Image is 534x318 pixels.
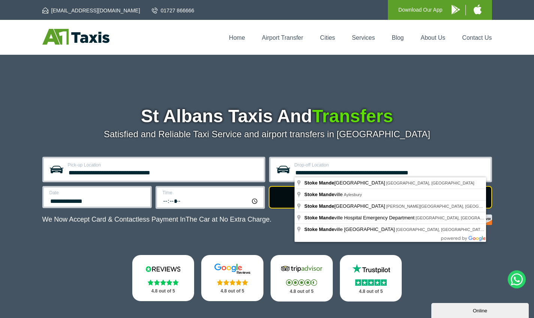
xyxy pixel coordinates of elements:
[304,180,334,186] span: Stoke Mande
[304,192,334,197] span: Stoke Mande
[304,203,334,209] span: Stoke Mande
[312,106,393,126] span: Transfers
[304,226,334,232] span: Stoke Mande
[421,34,446,41] a: About Us
[304,192,344,197] span: ville
[304,203,386,209] span: [GEOGRAPHIC_DATA]
[185,216,271,223] span: The Car at No Extra Charge.
[304,180,386,186] span: [GEOGRAPHIC_DATA]
[229,34,245,41] a: Home
[152,7,194,14] a: 01727 866666
[286,279,317,286] img: Stars
[344,192,362,197] span: Aylesbury
[386,181,474,185] span: [GEOGRAPHIC_DATA], [GEOGRAPHIC_DATA]
[396,227,530,232] span: [GEOGRAPHIC_DATA], [GEOGRAPHIC_DATA], [GEOGRAPHIC_DATA]
[431,301,530,318] iframe: chat widget
[352,34,375,41] a: Services
[209,286,255,296] p: 4.8 out of 5
[386,204,509,208] span: [PERSON_NAME][GEOGRAPHIC_DATA], [GEOGRAPHIC_DATA]
[304,215,416,220] span: ville Hospital Emergency Department
[42,107,492,125] h1: St Albans Taxis And
[201,255,263,301] a: Google Stars 4.8 out of 5
[262,34,303,41] a: Airport Transfer
[349,263,393,274] img: Trustpilot
[148,279,179,285] img: Stars
[340,255,402,301] a: Trustpilot Stars 4.8 out of 5
[68,163,259,167] label: Pick-up Location
[42,216,272,223] p: We Now Accept Card & Contactless Payment In
[42,7,140,14] a: [EMAIL_ADDRESS][DOMAIN_NAME]
[348,287,394,296] p: 4.8 out of 5
[271,255,333,301] a: Tripadvisor Stars 4.8 out of 5
[279,263,324,274] img: Tripadvisor
[217,279,248,285] img: Stars
[49,190,146,195] label: Date
[392,34,404,41] a: Blog
[320,34,335,41] a: Cities
[141,263,185,274] img: Reviews.io
[279,287,325,296] p: 4.8 out of 5
[42,129,492,139] p: Satisfied and Reliable Taxi Service and airport transfers in [GEOGRAPHIC_DATA]
[462,34,492,41] a: Contact Us
[295,163,486,167] label: Drop-off Location
[163,190,259,195] label: Time
[42,29,109,45] img: A1 Taxis St Albans LTD
[132,255,194,301] a: Reviews.io Stars 4.8 out of 5
[304,226,396,232] span: ville [GEOGRAPHIC_DATA]
[304,215,334,220] span: Stoke Mande
[210,263,255,274] img: Google
[398,5,443,15] p: Download Our App
[416,216,504,220] span: [GEOGRAPHIC_DATA], [GEOGRAPHIC_DATA]
[355,279,387,286] img: Stars
[474,4,482,14] img: A1 Taxis iPhone App
[452,5,460,14] img: A1 Taxis Android App
[141,286,186,296] p: 4.8 out of 5
[269,186,492,208] button: Get Quote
